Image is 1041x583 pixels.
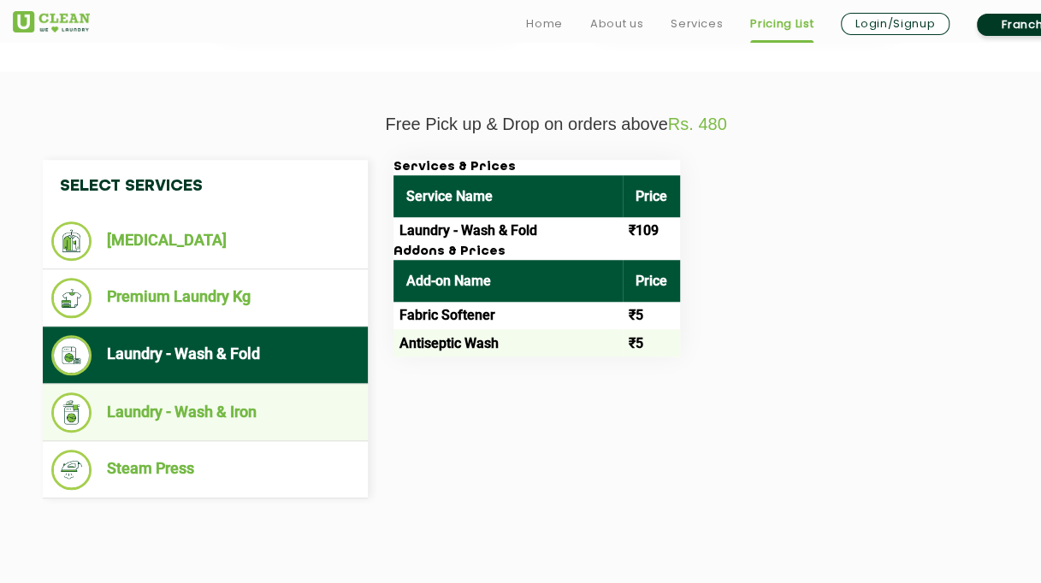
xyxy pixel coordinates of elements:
[623,302,680,329] td: ₹5
[13,11,90,32] img: UClean Laundry and Dry Cleaning
[51,450,359,490] li: Steam Press
[393,244,680,260] h3: Addons & Prices
[393,160,680,175] h3: Services & Prices
[668,115,727,133] span: Rs. 480
[623,329,680,356] td: ₹5
[51,221,92,261] img: Dry Cleaning
[393,329,623,356] td: Antiseptic Wash
[623,175,680,217] th: Price
[51,450,92,490] img: Steam Press
[590,14,643,34] a: About us
[750,14,813,34] a: Pricing List
[623,260,680,302] th: Price
[51,335,359,375] li: Laundry - Wash & Fold
[51,278,92,318] img: Premium Laundry Kg
[43,160,368,213] h4: Select Services
[393,302,623,329] td: Fabric Softener
[393,175,623,217] th: Service Name
[526,14,563,34] a: Home
[623,217,680,244] td: ₹109
[393,217,623,244] td: Laundry - Wash & Fold
[671,14,723,34] a: Services
[51,278,359,318] li: Premium Laundry Kg
[393,260,623,302] th: Add-on Name
[51,335,92,375] img: Laundry - Wash & Fold
[841,13,949,35] a: Login/Signup
[51,221,359,261] li: [MEDICAL_DATA]
[51,392,92,433] img: Laundry - Wash & Iron
[51,392,359,433] li: Laundry - Wash & Iron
